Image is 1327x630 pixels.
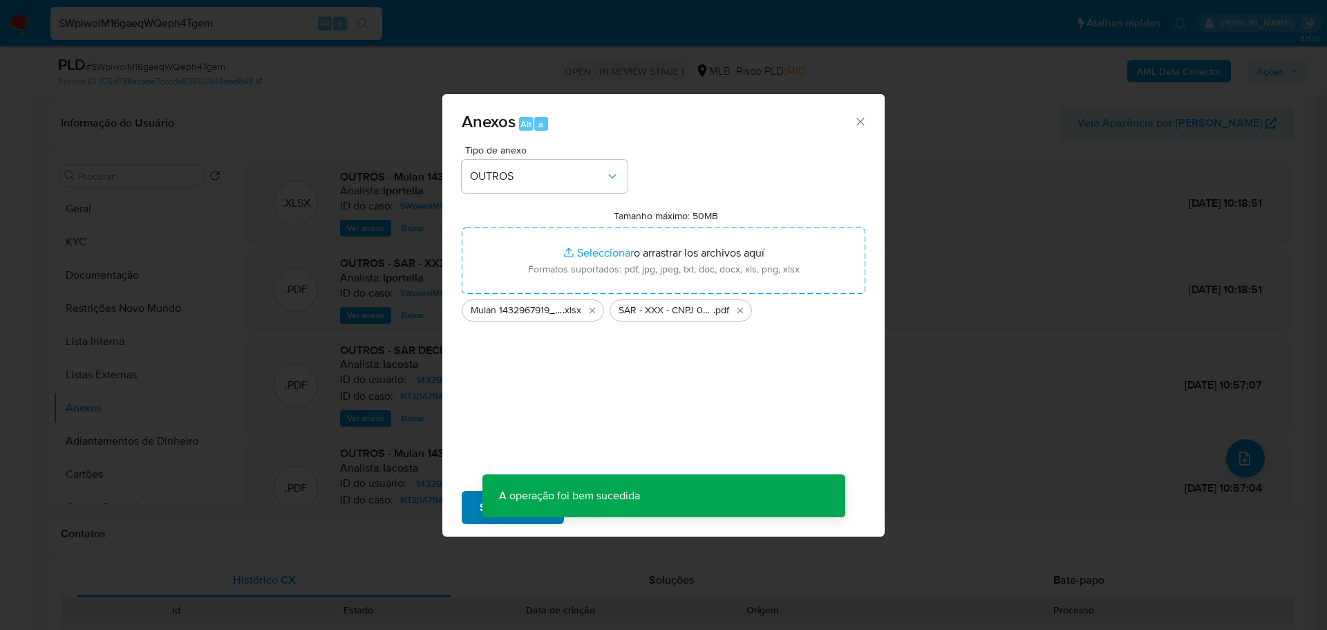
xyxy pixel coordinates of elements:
[713,304,729,317] span: .pdf
[482,474,657,517] p: A operação foi bem sucedida
[462,294,865,322] ul: Archivos seleccionados
[538,118,543,131] span: a
[619,304,713,317] span: SAR - XXX - CNPJ 08470527000191 - H. F. B. GOMES LTDA
[465,145,631,155] span: Tipo de anexo
[563,304,581,317] span: .xlsx
[462,160,628,193] button: OUTROS
[732,302,749,319] button: Eliminar SAR - XXX - CNPJ 08470527000191 - H. F. B. GOMES LTDA.pdf
[462,491,564,524] button: Subir arquivo
[614,210,718,222] label: Tamanho máximo: 50MB
[854,115,866,127] button: Cerrar
[470,169,605,183] span: OUTROS
[471,304,563,317] span: Mulan 1432967919_2025_08_11_16_58_36
[584,302,601,319] button: Eliminar Mulan 1432967919_2025_08_11_16_58_36.xlsx
[480,492,546,523] span: Subir arquivo
[462,109,516,133] span: Anexos
[587,492,632,523] span: Cancelar
[520,118,531,131] span: Alt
